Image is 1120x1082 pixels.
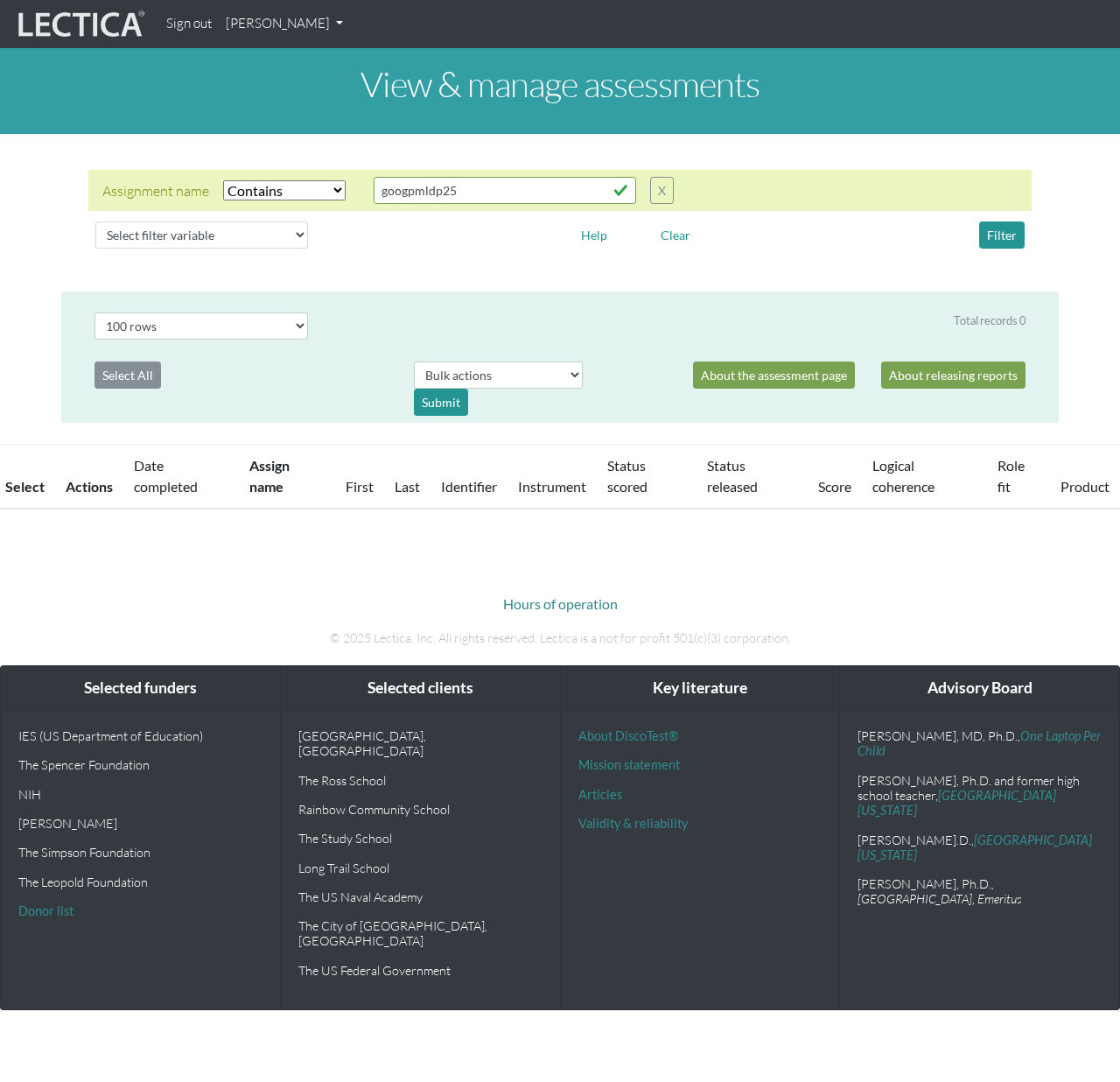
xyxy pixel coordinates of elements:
p: [PERSON_NAME] [18,816,262,831]
a: Hours of operation [503,595,618,612]
img: lecticalive [14,8,145,41]
a: Role fit [997,457,1025,495]
p: Rainbow Community School [298,802,542,817]
a: Status scored [607,457,647,495]
a: Mission statement [578,757,680,772]
p: IES (US Department of Education) [18,728,262,743]
a: Date completed [134,457,198,495]
em: , [GEOGRAPHIC_DATA], Emeritus [857,876,1022,906]
p: The Simpson Foundation [18,845,262,860]
a: Help [573,225,615,242]
p: [GEOGRAPHIC_DATA], [GEOGRAPHIC_DATA] [298,728,542,759]
a: Sign out [159,7,219,41]
a: Instrument [518,478,586,495]
a: Last [395,478,420,495]
a: Status released [707,457,758,495]
p: The Spencer Foundation [18,757,262,772]
a: Validity & reliability [578,816,688,831]
p: [PERSON_NAME], Ph.D. and former high school teacher, [857,773,1102,819]
a: [PERSON_NAME] [219,7,350,41]
a: First [346,478,374,495]
p: [PERSON_NAME], Ph.D. [857,876,1102,907]
button: X [650,177,674,204]
p: The Ross School [298,773,542,788]
div: Selected clients [281,666,560,711]
a: About releasing reports [881,362,1025,389]
button: Select All [94,362,161,389]
p: The Leopold Foundation [18,875,262,889]
a: Identifier [441,478,497,495]
a: Logical coherence [872,457,934,495]
p: NIH [18,787,262,802]
a: About DiscoTest® [578,728,678,743]
p: [PERSON_NAME].D., [857,833,1102,863]
p: The Study School [298,831,542,846]
a: Donor list [18,903,73,918]
div: Selected funders [1,666,280,711]
div: Advisory Board [840,666,1119,711]
a: [GEOGRAPHIC_DATA][US_STATE] [857,833,1092,862]
a: [GEOGRAPHIC_DATA][US_STATE] [857,788,1056,818]
a: One Laptop Per Child [857,728,1101,758]
div: Total records 0 [954,313,1025,329]
p: [PERSON_NAME], MD, Ph.D., [857,728,1102,759]
div: Assignment name [102,180,209,201]
div: Submit [414,389,468,416]
th: Assign name [239,445,335,509]
button: Help [573,221,615,249]
p: The City of [GEOGRAPHIC_DATA], [GEOGRAPHIC_DATA] [298,918,542,949]
p: © 2025 Lectica, Inc. All rights reserved. Lectica is a not for profit 501(c)(3) corporation. [74,629,1046,648]
a: Articles [578,787,622,802]
a: Score [818,478,851,495]
th: Actions [55,445,123,509]
p: The US Federal Government [298,963,542,978]
button: Filter [979,221,1025,249]
button: Clear [653,221,698,249]
a: Product [1060,478,1109,495]
a: About the assessment page [693,362,855,389]
p: Long Trail School [298,861,542,875]
div: Key literature [561,666,840,711]
p: The US Naval Academy [298,889,542,904]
